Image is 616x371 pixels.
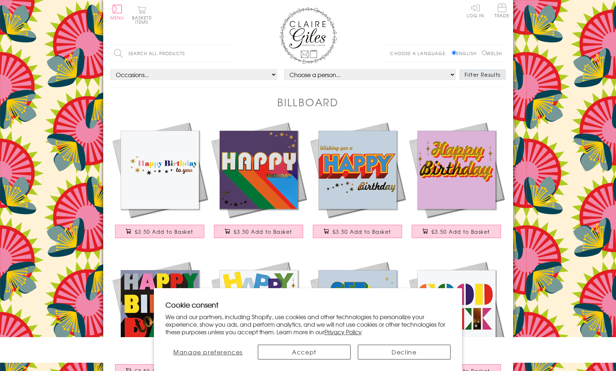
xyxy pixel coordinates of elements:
a: Birthday Card, Happy Birthday, Rainbow colours, with gold foil £3.50 Add to Basket [209,120,308,245]
img: Birthday Card, Wishing you a Happy Birthday, Block letters, with gold foil [308,120,407,219]
span: Trade [494,4,510,18]
img: Birthday Card, Happy Birthday to you, Block of letters, with gold foil [110,260,209,359]
p: We and our partners, including Shopify, use cookies and other technologies to personalize your ex... [165,313,451,335]
button: Filter Results [459,69,506,80]
button: Accept [258,345,351,359]
input: Search [229,45,236,62]
input: English [452,50,456,55]
span: £3.50 Add to Basket [333,228,391,235]
button: Basket0 items [132,6,152,24]
img: Birthday Card, Happy Birthday, Rainbow colours, with gold foil [209,120,308,219]
a: Birthday Card, Happy Birthday to You, Rainbow colours, with gold foil £3.50 Add to Basket [110,120,209,245]
input: Search all products [110,45,236,62]
a: Privacy Policy [324,327,362,336]
button: £3.50 Add to Basket [214,225,303,238]
span: Manage preferences [173,348,243,356]
a: Birthday Card, Wishing you a Happy Birthday, Block letters, with gold foil £3.50 Add to Basket [308,120,407,245]
button: £3.50 Add to Basket [115,225,204,238]
p: Choose a language: [390,50,450,57]
span: Menu [110,14,124,21]
button: Menu [110,5,124,20]
button: £3.50 Add to Basket [313,225,402,238]
img: Good Luck Card, Rainbow stencil letters, with gold foil [407,260,506,359]
span: 0 items [135,14,152,25]
span: £3.50 Add to Basket [234,228,292,235]
button: Decline [358,345,451,359]
a: Log In [467,4,484,18]
input: Welsh [482,50,487,55]
a: Trade [494,4,510,19]
img: Get Well Card, Rainbow block letters and stars, with gold foil [308,260,407,359]
span: £3.50 Add to Basket [432,228,490,235]
button: £3.50 Add to Basket [412,225,501,238]
img: Claire Giles Greetings Cards [279,7,337,64]
label: Welsh [482,50,502,57]
span: £3.50 Add to Basket [135,228,193,235]
img: Birthday Card, Scattered letters with stars and gold foil [209,260,308,359]
label: English [452,50,480,57]
img: Birthday Card, Happy Birthday, Pink background and stars, with gold foil [407,120,506,219]
a: Birthday Card, Happy Birthday, Pink background and stars, with gold foil £3.50 Add to Basket [407,120,506,245]
button: Manage preferences [165,345,251,359]
h1: Billboard [277,95,339,109]
img: Birthday Card, Happy Birthday to You, Rainbow colours, with gold foil [110,120,209,219]
h2: Cookie consent [165,300,451,310]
